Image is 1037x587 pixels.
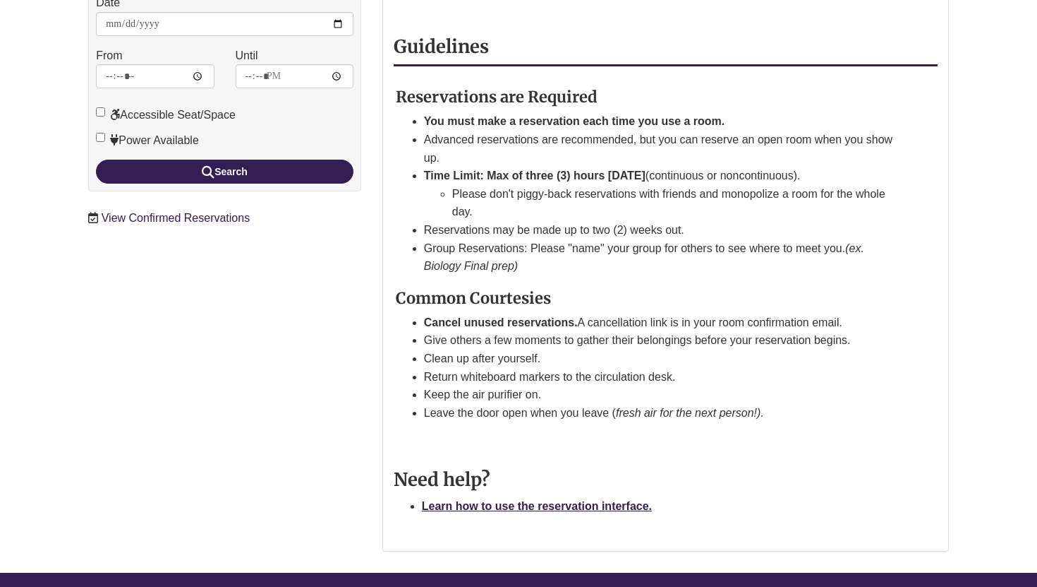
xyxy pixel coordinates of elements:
a: View Confirmed Reservations [102,212,250,224]
strong: Guidelines [394,35,489,58]
li: Clean up after yourself. [424,350,904,368]
li: Leave the door open when you leave ( [424,404,904,422]
li: Please don't piggy-back reservations with friends and monopolize a room for the whole day. [452,185,904,221]
li: Group Reservations: Please "name" your group for others to see where to meet you. [424,239,904,275]
strong: Reservations are Required [396,87,598,107]
li: Advanced reservations are recommended, but you can reserve an open room when you show up. [424,131,904,167]
label: Accessible Seat/Space [96,106,236,124]
li: A cancellation link is in your room confirmation email. [424,314,904,332]
input: Accessible Seat/Space [96,107,105,117]
button: Search [96,160,353,184]
li: Return whiteboard markers to the circulation desk. [424,368,904,386]
strong: Need help? [394,468,490,491]
em: fresh air for the next person!). [616,407,764,419]
strong: Time Limit: Max of three (3) hours [DATE] [424,170,645,182]
li: Keep the air purifier on. [424,386,904,404]
li: (continuous or noncontinuous). [424,167,904,221]
strong: Common Courtesies [396,288,551,308]
label: Power Available [96,131,199,150]
li: Reservations may be made up to two (2) weeks out. [424,221,904,239]
strong: You must make a reservation each time you use a room. [424,115,725,127]
label: From [96,47,122,65]
input: Power Available [96,133,105,142]
li: Give others a few moments to gather their belongings before your reservation begins. [424,331,904,350]
a: Learn how to use the reservation interface. [422,500,652,512]
label: Until [236,47,258,65]
strong: Cancel unused reservations. [424,316,578,328]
